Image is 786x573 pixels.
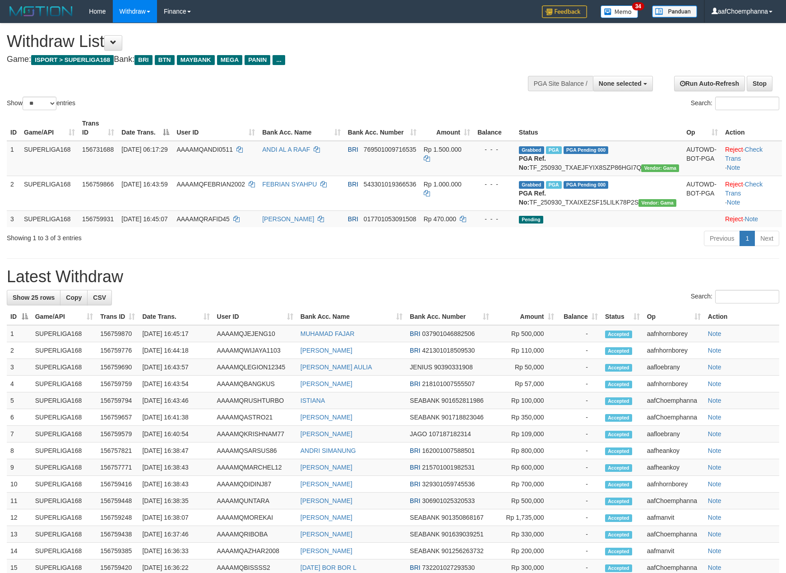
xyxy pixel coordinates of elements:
th: ID: activate to sort column descending [7,308,32,325]
td: aafheankoy [643,443,704,459]
span: BRI [410,447,420,454]
td: AAAAMQBANGKUS [213,376,297,392]
td: SUPERLIGA168 [32,359,97,376]
td: Rp 1,735,000 [493,509,557,526]
a: Stop [747,76,772,91]
a: [PERSON_NAME] [262,215,314,223]
span: BRI [410,380,420,387]
h1: Latest Withdraw [7,268,779,286]
td: SUPERLIGA168 [32,426,97,443]
div: Showing 1 to 3 of 3 entries [7,230,321,242]
a: [PERSON_NAME] [301,347,352,354]
td: aafnhornborey [643,476,704,493]
td: SUPERLIGA168 [32,459,97,476]
span: Copy 218101007555507 to clipboard [422,380,475,387]
span: CSV [93,294,106,301]
td: 156759690 [97,359,139,376]
div: PGA Site Balance / [528,76,593,91]
td: AUTOWD-BOT-PGA [683,176,721,210]
span: Accepted [605,548,632,555]
td: 8 [7,443,32,459]
span: Copy 901639039251 to clipboard [441,531,483,538]
td: SUPERLIGA168 [32,376,97,392]
a: [PERSON_NAME] [301,414,352,421]
span: BRI [410,330,420,337]
img: Button%20Memo.svg [601,5,638,18]
td: · · [721,176,782,210]
span: Copy 901256263732 to clipboard [441,547,483,554]
a: Run Auto-Refresh [674,76,745,91]
td: SUPERLIGA168 [32,526,97,543]
td: - [558,509,601,526]
td: aafChoemphanna [643,409,704,426]
a: Reject [725,215,743,223]
a: Note [708,531,721,538]
span: Copy 329301059745536 to clipboard [422,480,475,488]
th: ID [7,115,20,141]
span: Copy 421301018509530 to clipboard [422,347,475,354]
a: Note [708,480,721,488]
span: Copy [66,294,82,301]
td: AAAAMQJEJENG10 [213,325,297,342]
th: Trans ID: activate to sort column ascending [79,115,118,141]
td: Rp 50,000 [493,359,557,376]
span: Copy 901350868167 to clipboard [441,514,483,521]
td: - [558,459,601,476]
td: AAAAMQMOREKAI [213,509,297,526]
th: Balance [474,115,515,141]
th: Bank Acc. Number: activate to sort column ascending [344,115,420,141]
td: Rp 200,000 [493,543,557,559]
span: Accepted [605,514,632,522]
a: Note [708,347,721,354]
div: - - - [477,214,512,224]
span: Grabbed [519,146,544,154]
td: 156759759 [97,376,139,392]
td: aafChoemphanna [643,493,704,509]
img: MOTION_logo.png [7,5,75,18]
a: [PERSON_NAME] [301,497,352,504]
span: Pending [519,216,543,224]
td: AAAAMQLEGION12345 [213,359,297,376]
th: Game/API: activate to sort column ascending [20,115,79,141]
th: Amount: activate to sort column ascending [493,308,557,325]
a: [DATE] BOR BOR L [301,564,356,571]
td: AAAAMQUNTARA [213,493,297,509]
span: Accepted [605,464,632,472]
span: Vendor URL: https://trx31.1velocity.biz [638,199,676,207]
td: 156759657 [97,409,139,426]
div: - - - [477,180,512,189]
span: BRI [134,55,152,65]
span: 156731688 [82,146,114,153]
td: 156759438 [97,526,139,543]
span: Rp 1.500.000 [424,146,462,153]
span: SEABANK [410,531,439,538]
td: 2 [7,342,32,359]
span: SEABANK [410,397,439,404]
td: [DATE] 16:38:47 [139,443,213,459]
td: 156759248 [97,509,139,526]
a: Note [708,330,721,337]
td: SUPERLIGA168 [32,543,97,559]
span: Accepted [605,481,632,489]
span: BTN [155,55,175,65]
a: 1 [740,231,755,246]
span: Show 25 rows [13,294,55,301]
td: AAAAMQDIDINJ87 [213,476,297,493]
h4: Game: Bank: [7,55,515,64]
span: Copy 901718823046 to clipboard [441,414,483,421]
a: ISTIANA [301,397,325,404]
span: SEABANK [410,514,439,521]
td: Rp 57,000 [493,376,557,392]
td: 156759870 [97,325,139,342]
span: JAGO [410,430,427,438]
th: User ID: activate to sort column ascending [173,115,259,141]
input: Search: [715,290,779,303]
span: Accepted [605,447,632,455]
span: Accepted [605,397,632,405]
td: [DATE] 16:38:35 [139,493,213,509]
td: - [558,392,601,409]
td: 156759794 [97,392,139,409]
span: BRI [348,181,358,188]
td: 5 [7,392,32,409]
td: 156759416 [97,476,139,493]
